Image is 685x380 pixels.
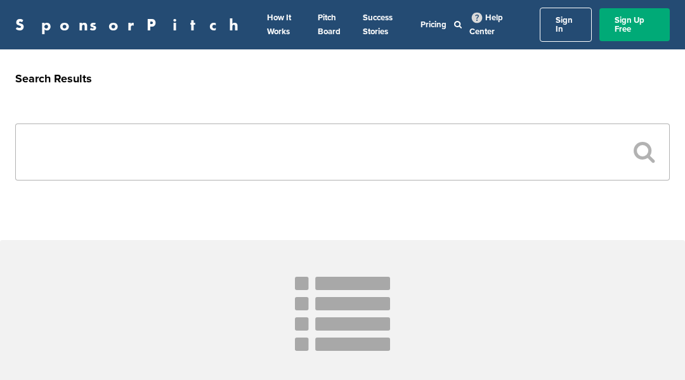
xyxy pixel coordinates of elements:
a: Help Center [469,10,503,39]
a: Pricing [421,20,447,30]
a: How It Works [267,13,291,37]
a: Success Stories [363,13,393,37]
a: Sign In [540,8,592,42]
a: SponsorPitch [15,16,247,33]
h2: Search Results [15,70,670,87]
a: Sign Up Free [599,8,670,41]
a: Pitch Board [318,13,341,37]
